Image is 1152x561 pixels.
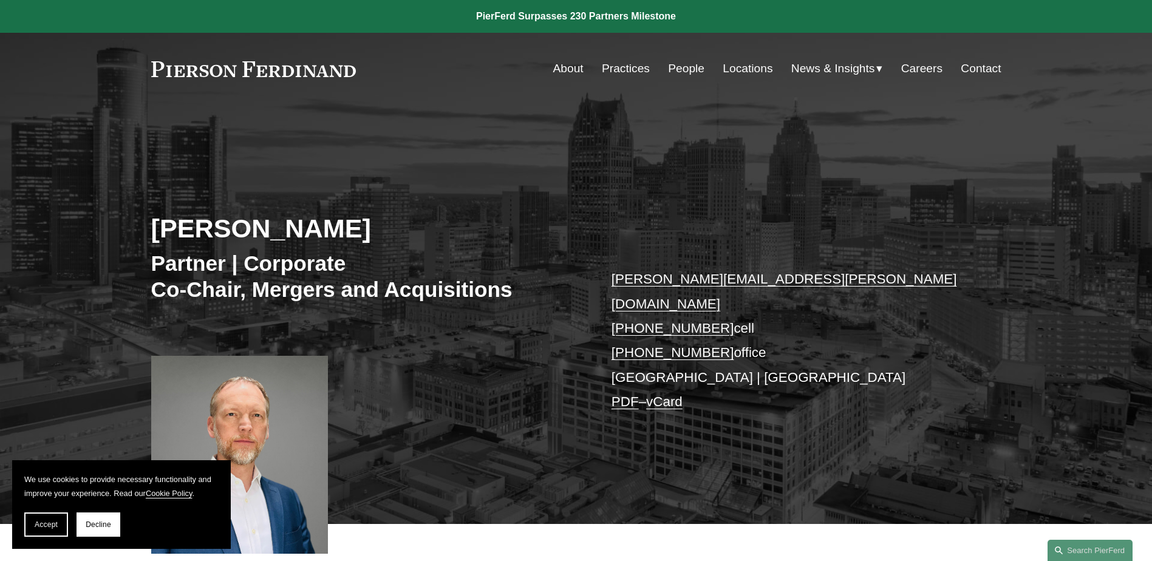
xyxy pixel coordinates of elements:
a: Careers [901,57,942,80]
p: cell office [GEOGRAPHIC_DATA] | [GEOGRAPHIC_DATA] – [612,267,966,414]
a: [PHONE_NUMBER] [612,345,734,360]
h2: [PERSON_NAME] [151,212,576,244]
a: [PERSON_NAME][EMAIL_ADDRESS][PERSON_NAME][DOMAIN_NAME] [612,271,957,311]
button: Accept [24,512,68,537]
section: Cookie banner [12,460,231,549]
span: Accept [35,520,58,529]
h3: Partner | Corporate Co-Chair, Mergers and Acquisitions [151,250,576,303]
span: Decline [86,520,111,529]
a: folder dropdown [791,57,883,80]
button: Decline [77,512,120,537]
a: vCard [646,394,683,409]
a: Locations [723,57,772,80]
a: PDF [612,394,639,409]
a: Search this site [1048,540,1133,561]
p: We use cookies to provide necessary functionality and improve your experience. Read our . [24,472,219,500]
a: About [553,57,584,80]
a: Practices [602,57,650,80]
a: Contact [961,57,1001,80]
a: [PHONE_NUMBER] [612,321,734,336]
a: People [668,57,704,80]
a: Cookie Policy [146,489,193,498]
span: News & Insights [791,58,875,80]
